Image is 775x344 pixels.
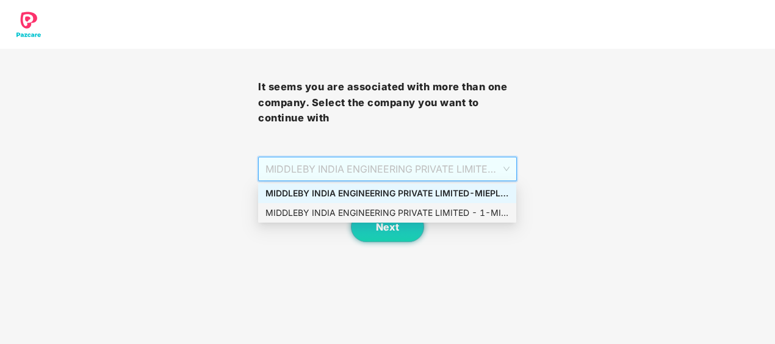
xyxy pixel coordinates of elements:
div: MIDDLEBY INDIA ENGINEERING PRIVATE LIMITED - MIEPL124 - ADMIN [265,187,509,200]
h3: It seems you are associated with more than one company. Select the company you want to continue with [258,79,516,126]
span: Next [376,221,399,233]
span: MIDDLEBY INDIA ENGINEERING PRIVATE LIMITED - MIEPL124 - ADMIN [265,157,509,181]
div: MIDDLEBY INDIA ENGINEERING PRIVATE LIMITED - 1 - MIEPL124 - ADMIN [265,206,509,220]
button: Next [351,212,424,242]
